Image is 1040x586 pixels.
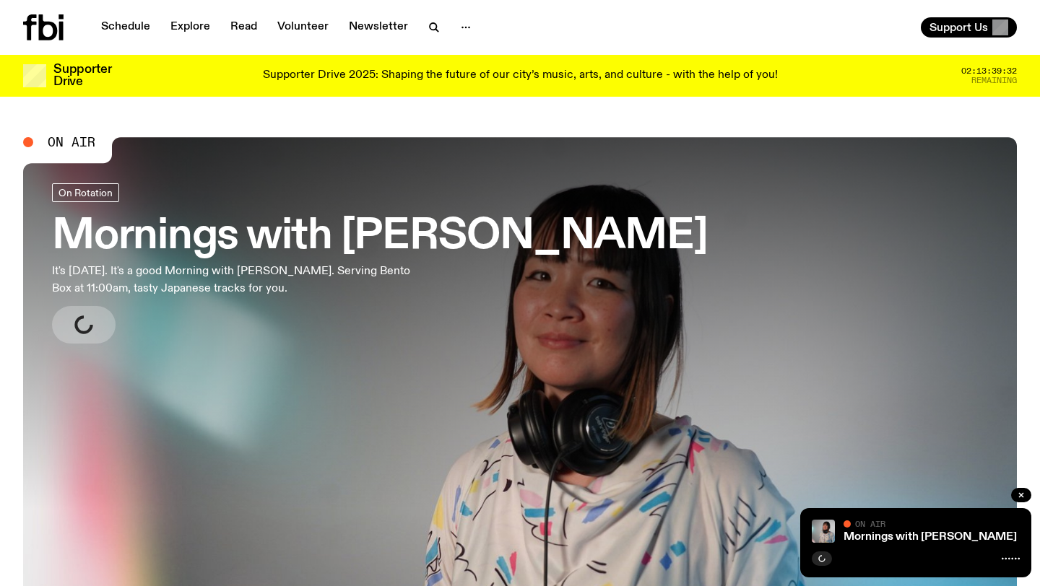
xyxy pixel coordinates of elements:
img: Kana Frazer is smiling at the camera with her head tilted slightly to her left. She wears big bla... [812,520,835,543]
a: Newsletter [340,17,417,38]
span: 02:13:39:32 [961,67,1017,75]
p: Supporter Drive 2025: Shaping the future of our city’s music, arts, and culture - with the help o... [263,69,778,82]
p: It's [DATE]. It's a good Morning with [PERSON_NAME]. Serving Bento Box at 11:00am, tasty Japanese... [52,263,422,297]
span: Remaining [971,76,1017,84]
a: Mornings with [PERSON_NAME] [844,531,1017,543]
a: Read [222,17,266,38]
span: On Rotation [58,187,113,198]
a: On Rotation [52,183,119,202]
span: On Air [48,136,95,149]
h3: Mornings with [PERSON_NAME] [52,217,708,257]
a: Explore [162,17,219,38]
button: Support Us [921,17,1017,38]
a: Schedule [92,17,159,38]
span: Support Us [929,21,988,34]
a: Volunteer [269,17,337,38]
h3: Supporter Drive [53,64,111,88]
a: Mornings with [PERSON_NAME]It's [DATE]. It's a good Morning with [PERSON_NAME]. Serving Bento Box... [52,183,708,344]
span: On Air [855,519,885,528]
